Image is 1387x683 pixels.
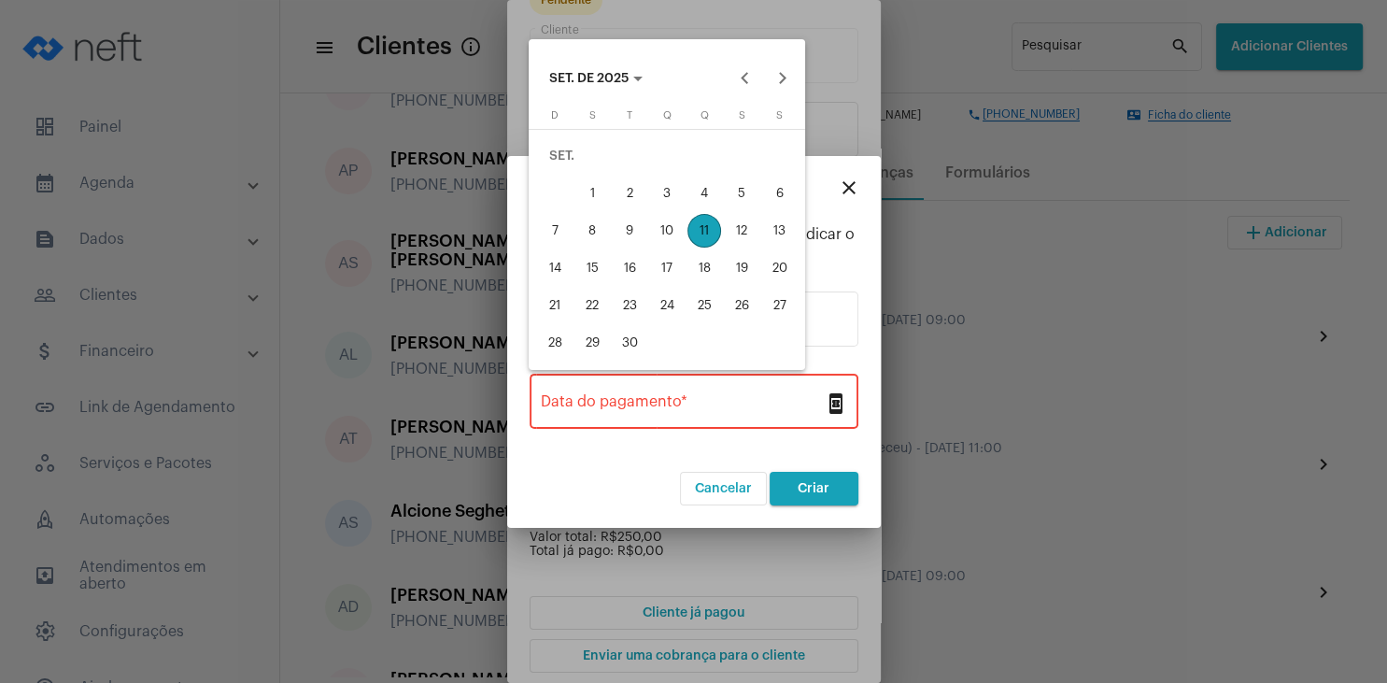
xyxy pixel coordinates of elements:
[687,251,721,285] div: 18
[534,60,658,97] button: Choose month and year
[575,177,609,210] div: 1
[650,214,684,248] div: 10
[760,287,798,324] button: 27 de setembro de 2025
[686,175,723,212] button: 4 de setembro de 2025
[650,251,684,285] div: 17
[760,212,798,249] button: 13 de setembro de 2025
[663,110,672,121] span: Q
[575,289,609,322] div: 22
[686,287,723,324] button: 25 de setembro de 2025
[723,212,760,249] button: 12 de setembro de 2025
[686,212,723,249] button: 11 de setembro de 2025
[536,287,573,324] button: 21 de setembro de 2025
[613,326,646,360] div: 30
[701,110,709,121] span: Q
[573,175,611,212] button: 1 de setembro de 2025
[536,212,573,249] button: 7 de setembro de 2025
[573,212,611,249] button: 8 de setembro de 2025
[648,175,686,212] button: 3 de setembro de 2025
[725,251,758,285] div: 19
[762,289,796,322] div: 27
[575,214,609,248] div: 8
[723,287,760,324] button: 26 de setembro de 2025
[723,249,760,287] button: 19 de setembro de 2025
[613,214,646,248] div: 9
[687,214,721,248] div: 11
[575,251,609,285] div: 15
[776,110,783,121] span: S
[650,289,684,322] div: 24
[687,177,721,210] div: 4
[725,177,758,210] div: 5
[762,214,796,248] div: 13
[536,324,573,362] button: 28 de setembro de 2025
[760,249,798,287] button: 20 de setembro de 2025
[726,60,763,97] button: Previous month
[575,326,609,360] div: 29
[648,212,686,249] button: 10 de setembro de 2025
[762,177,796,210] div: 6
[725,214,758,248] div: 12
[551,110,559,121] span: D
[573,249,611,287] button: 15 de setembro de 2025
[627,110,632,121] span: T
[573,287,611,324] button: 22 de setembro de 2025
[686,249,723,287] button: 18 de setembro de 2025
[538,214,572,248] div: 7
[549,72,629,85] span: SET. DE 2025
[739,110,745,121] span: S
[648,287,686,324] button: 24 de setembro de 2025
[536,137,798,175] td: SET.
[650,177,684,210] div: 3
[611,324,648,362] button: 30 de setembro de 2025
[611,212,648,249] button: 9 de setembro de 2025
[573,324,611,362] button: 29 de setembro de 2025
[613,289,646,322] div: 23
[613,177,646,210] div: 2
[687,289,721,322] div: 25
[611,249,648,287] button: 16 de setembro de 2025
[538,251,572,285] div: 14
[611,175,648,212] button: 2 de setembro de 2025
[613,251,646,285] div: 16
[648,249,686,287] button: 17 de setembro de 2025
[589,110,596,121] span: S
[763,60,800,97] button: Next month
[538,326,572,360] div: 28
[725,289,758,322] div: 26
[762,251,796,285] div: 20
[536,249,573,287] button: 14 de setembro de 2025
[538,289,572,322] div: 21
[611,287,648,324] button: 23 de setembro de 2025
[760,175,798,212] button: 6 de setembro de 2025
[723,175,760,212] button: 5 de setembro de 2025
